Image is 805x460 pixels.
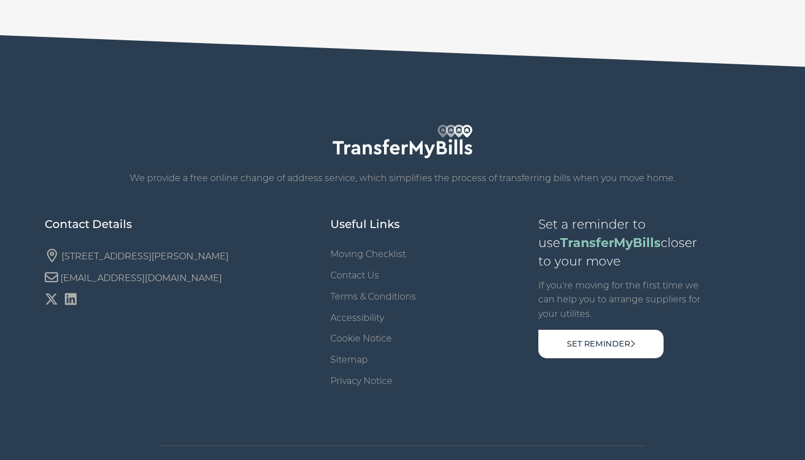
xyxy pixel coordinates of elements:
[538,216,703,270] p: Set a reminder to use closer to your move
[330,291,416,302] a: Terms & Conditions
[45,216,267,232] h5: Contact Details
[330,376,392,386] a: Privacy Notice
[330,354,368,365] a: Sitemap
[330,333,392,344] a: Cookie Notice
[560,235,661,250] strong: TransferMyBills
[538,330,664,358] a: Set Reminder
[330,249,406,259] a: Moving Checklist
[333,125,472,158] img: TransferMyBills.com
[330,270,379,281] a: Contact Us
[330,216,417,232] h5: Useful Links
[330,312,384,323] a: Accessibility
[538,278,703,322] p: If you're moving for the first time we can help you to arrange suppliers for your utilites.
[60,273,222,283] a: [EMAIL_ADDRESS][DOMAIN_NAME]
[45,171,760,186] p: We provide a free online change of address service, which simplifies the process of transferring ...
[61,251,229,262] a: [STREET_ADDRESS][PERSON_NAME]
